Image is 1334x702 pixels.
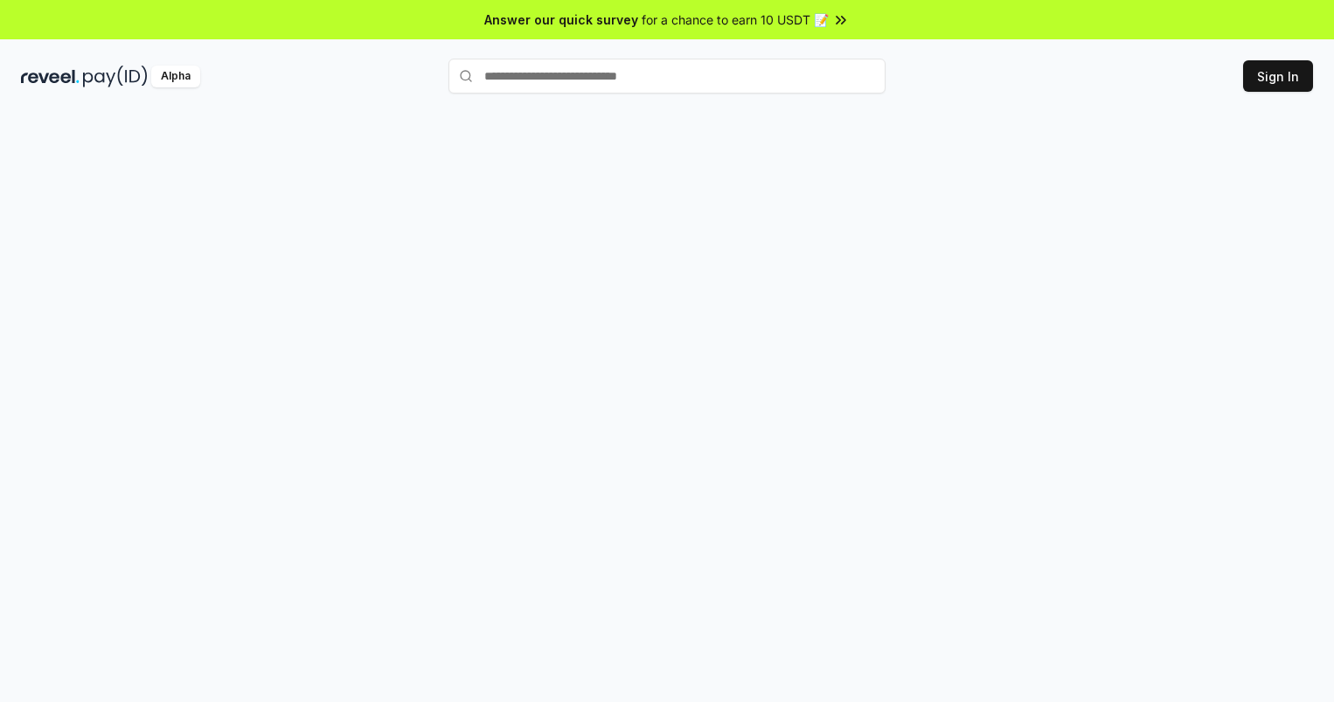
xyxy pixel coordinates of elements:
div: Alpha [151,66,200,87]
span: Answer our quick survey [484,10,638,29]
img: pay_id [83,66,148,87]
span: for a chance to earn 10 USDT 📝 [642,10,829,29]
img: reveel_dark [21,66,80,87]
button: Sign In [1243,60,1313,92]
